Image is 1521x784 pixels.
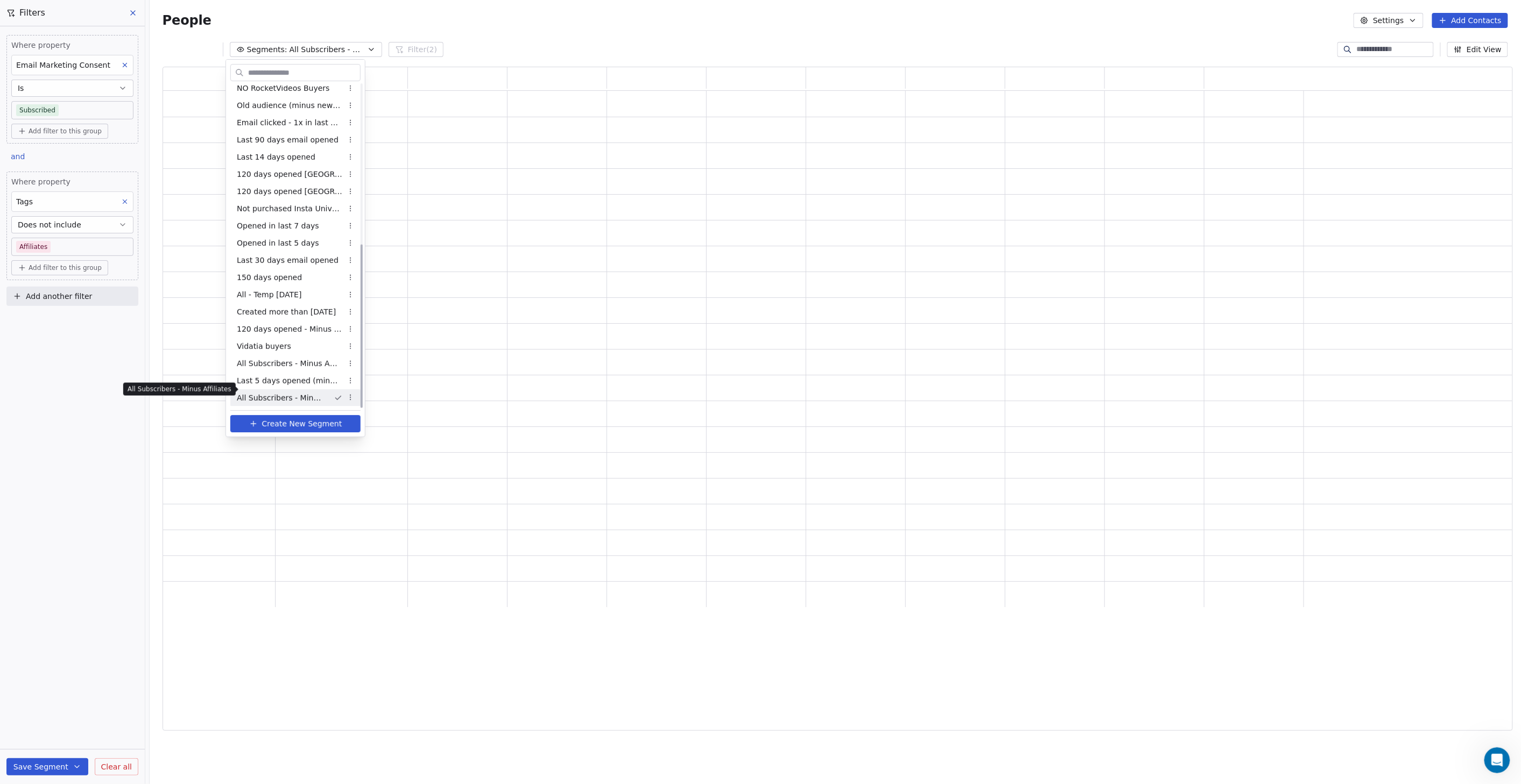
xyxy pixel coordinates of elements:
span: NO RocketVideos Buyers [237,83,329,94]
div: We appreciate your understanding as we work to improve our system. If you have any other queries,... [17,318,168,360]
button: go back [7,4,27,25]
span: Vidatia buyers [237,341,291,352]
span: Last 14 days opened [237,152,315,163]
span: Opened in last 5 days [237,238,319,249]
div: Close [189,4,208,24]
span: 120 days opened [GEOGRAPHIC_DATA] [237,186,342,197]
span: All Subscribers - Minus Affiliates [237,393,325,404]
span: Created more than [DATE] [237,307,336,318]
span: Last 90 days email opened [237,134,339,146]
button: Emoji picker [17,352,25,361]
span: All Subscribers - Minus Affiliates [237,358,342,369]
p: All Subscribers - Minus Affiliates [128,385,231,394]
img: Profile image for Fin [31,6,48,23]
span: 120 days opened - Minus affiliates [237,324,342,335]
span: Last 30 days email opened [237,255,339,266]
button: Gif picker [34,352,43,361]
button: Upload attachment [51,352,60,361]
div: We would like to assure you that we are implementing measures to prevent this from happening agai... [17,175,168,312]
div: There was a temporary API failure with a third-party email validation service we use. This caused... [17,12,168,170]
button: Send a message… [185,348,202,365]
span: Not purchased Insta Universaty yet [237,203,342,215]
span: Old audience (minus new RV buyers) [237,100,342,111]
span: Create New Segment [262,418,342,430]
button: Create New Segment [230,415,361,432]
button: Home [168,4,189,25]
span: Opened in last 7 days [237,220,319,232]
span: 120 days opened [GEOGRAPHIC_DATA]/Kit [237,169,342,180]
iframe: Intercom live chat [1484,747,1510,773]
textarea: Message… [9,330,206,348]
span: Email clicked - 1x in last 1 day [237,117,342,129]
span: All - Temp [DATE] [237,289,301,301]
span: 150 days opened [237,272,302,283]
h1: Fin [52,10,65,18]
span: Last 5 days opened (minus affiliates) [237,375,342,387]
